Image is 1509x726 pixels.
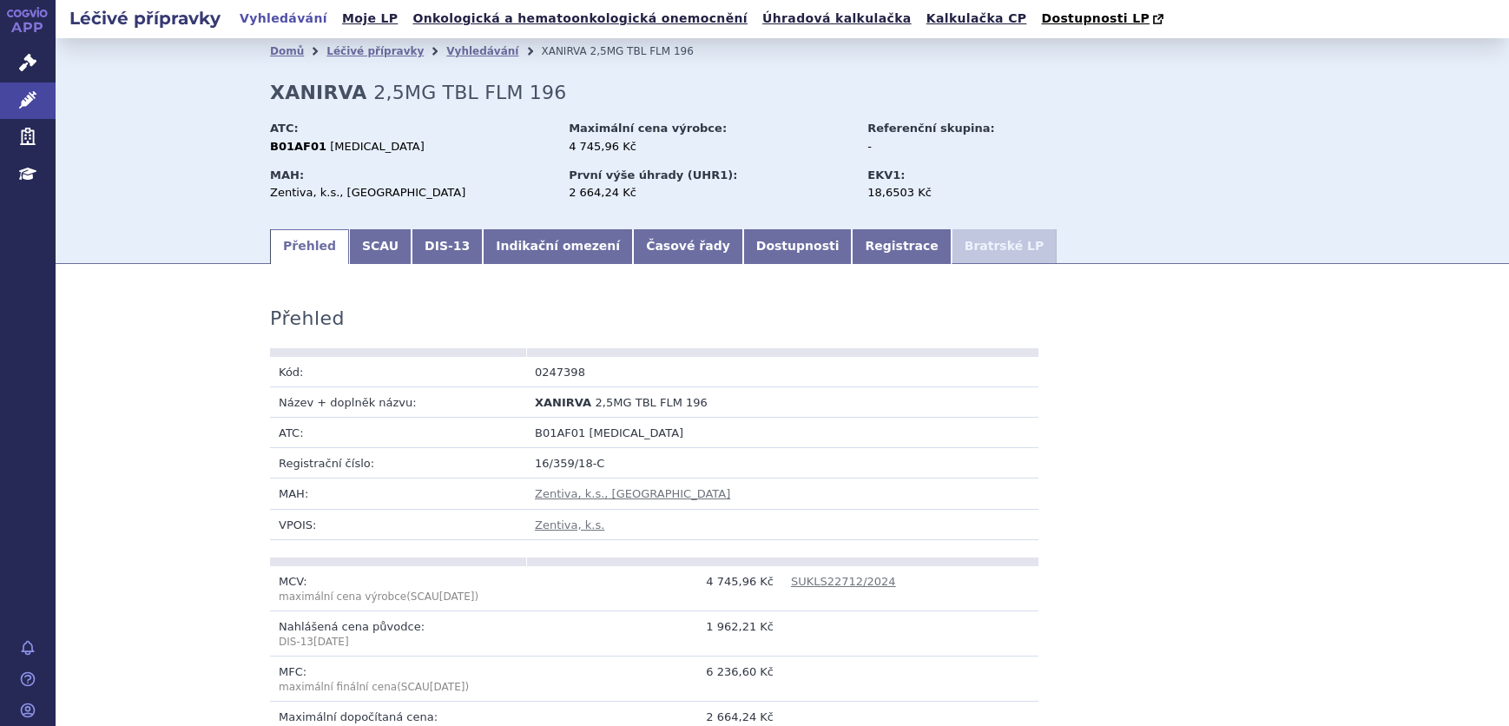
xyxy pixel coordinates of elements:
div: - [867,139,1063,155]
strong: Maximální cena výrobce: [569,122,727,135]
td: MAH: [270,478,526,509]
span: [MEDICAL_DATA] [590,426,684,439]
a: DIS-13 [412,229,483,264]
a: Úhradová kalkulačka [757,7,917,30]
a: Dostupnosti [743,229,853,264]
a: SCAU [349,229,412,264]
h2: Léčivé přípravky [56,6,234,30]
strong: MAH: [270,168,304,181]
div: 4 745,96 Kč [569,139,851,155]
span: 2,5MG TBL FLM 196 [596,396,708,409]
a: Léčivé přípravky [326,45,424,57]
strong: ATC: [270,122,299,135]
a: Zentiva, k.s., [GEOGRAPHIC_DATA] [535,487,730,500]
strong: Referenční skupina: [867,122,994,135]
td: Nahlášená cena původce: [270,610,526,656]
span: maximální cena výrobce [279,591,406,603]
span: 2,5MG TBL FLM 196 [590,45,694,57]
td: VPOIS: [270,509,526,539]
td: 0247398 [526,357,782,387]
span: [DATE] [430,681,465,693]
a: Vyhledávání [234,7,333,30]
span: Dostupnosti LP [1041,11,1150,25]
a: Registrace [852,229,951,264]
strong: B01AF01 [270,140,326,153]
strong: XANIRVA [270,82,367,103]
td: MCV: [270,566,526,611]
span: [MEDICAL_DATA] [330,140,425,153]
a: Přehled [270,229,349,264]
td: 16/359/18-C [526,448,1038,478]
a: Domů [270,45,304,57]
strong: První výše úhrady (UHR1): [569,168,737,181]
td: MFC: [270,656,526,701]
span: [DATE] [439,591,475,603]
div: 2 664,24 Kč [569,185,851,201]
td: Kód: [270,357,526,387]
div: 18,6503 Kč [867,185,1063,201]
td: 4 745,96 Kč [526,566,782,611]
a: Onkologická a hematoonkologická onemocnění [407,7,753,30]
a: Moje LP [337,7,403,30]
span: B01AF01 [535,426,585,439]
a: Časové řady [633,229,743,264]
span: XANIRVA [535,396,591,409]
span: [DATE] [313,636,349,648]
td: Název + doplněk názvu: [270,386,526,417]
span: (SCAU ) [397,681,469,693]
a: Kalkulačka CP [921,7,1032,30]
p: DIS-13 [279,635,517,650]
span: (SCAU ) [279,591,478,603]
a: Indikační omezení [483,229,633,264]
td: 6 236,60 Kč [526,656,782,701]
a: Dostupnosti LP [1036,7,1172,31]
a: Zentiva, k.s. [535,518,604,531]
span: XANIRVA [541,45,586,57]
span: 2,5MG TBL FLM 196 [373,82,566,103]
a: Vyhledávání [446,45,518,57]
td: ATC: [270,418,526,448]
div: Zentiva, k.s., [GEOGRAPHIC_DATA] [270,185,552,201]
p: maximální finální cena [279,680,517,695]
td: 1 962,21 Kč [526,610,782,656]
h3: Přehled [270,307,345,330]
strong: EKV1: [867,168,905,181]
td: Registrační číslo: [270,448,526,478]
a: SUKLS22712/2024 [791,575,896,588]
